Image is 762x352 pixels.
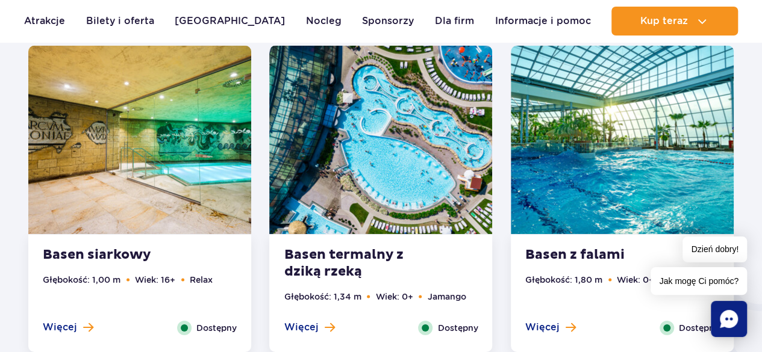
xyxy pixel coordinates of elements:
span: Dostępny [437,321,478,335]
button: Więcej [284,321,334,334]
img: Sulphur pool [28,46,251,234]
li: Głębokość: 1,34 m [284,290,361,303]
a: [GEOGRAPHIC_DATA] [175,7,285,36]
span: Dzień dobry! [682,236,747,262]
li: Wiek: 0+ [375,290,413,303]
button: Więcej [525,321,576,334]
span: Kup teraz [640,16,687,26]
span: Dostępny [196,321,237,335]
strong: Basen siarkowy [43,247,189,264]
div: Chat [711,301,747,337]
strong: Basen termalny z dziką rzeką [284,247,429,280]
span: Jak mogę Ci pomóc? [651,267,747,295]
span: Dostępny [679,321,719,335]
li: Głębokość: 1,80 m [525,273,602,286]
img: Thermal pool with crazy river [269,46,492,234]
a: Atrakcje [24,7,65,36]
li: Głębokość: 1,00 m [43,273,120,286]
span: Więcej [43,321,77,334]
li: Wiek: 0+ [617,273,654,286]
li: Wiek: 16+ [135,273,175,286]
span: Więcej [284,321,318,334]
button: Kup teraz [611,7,738,36]
span: Więcej [525,321,560,334]
a: Nocleg [306,7,342,36]
a: Bilety i oferta [86,7,154,36]
li: Relax [190,273,213,286]
strong: Basen z falami [525,247,671,264]
img: Wave Pool [511,46,734,234]
a: Informacje i pomoc [495,7,590,36]
a: Dla firm [435,7,474,36]
button: Więcej [43,321,93,334]
a: Sponsorzy [362,7,414,36]
li: Jamango [427,290,466,303]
